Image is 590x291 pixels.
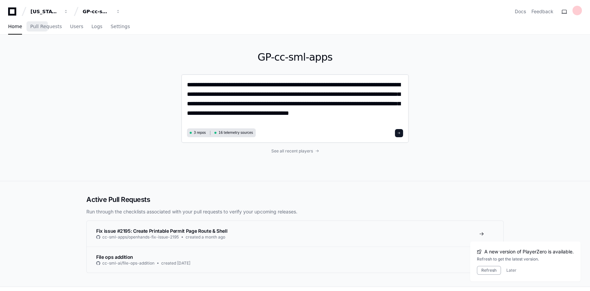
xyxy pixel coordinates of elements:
button: Feedback [531,8,553,15]
a: See all recent players [181,148,409,154]
span: created [DATE] [161,261,190,266]
span: Settings [110,24,130,28]
div: Refresh to get the latest version. [477,256,574,262]
span: Home [8,24,22,28]
span: cc-sml-apps/openhands-fix-issue-2195 [102,234,179,240]
a: Settings [110,19,130,35]
span: cc-sml-ai/file-ops-addition [102,261,154,266]
a: Docs [515,8,526,15]
span: Users [70,24,83,28]
span: Logs [91,24,102,28]
span: See all recent players [271,148,313,154]
button: Later [506,268,517,273]
h1: GP-cc-sml-apps [181,51,409,63]
h2: Active Pull Requests [86,195,504,204]
span: A new version of PlayerZero is available. [484,248,574,255]
a: Home [8,19,22,35]
a: Logs [91,19,102,35]
span: Fix issue #2195: Create Printable Permit Page Route & Shell [96,228,227,234]
a: Pull Requests [30,19,62,35]
span: Pull Requests [30,24,62,28]
a: File ops additioncc-sml-ai/file-ops-additioncreated [DATE] [87,247,503,273]
button: Refresh [477,266,501,275]
span: 16 telemetry sources [218,130,253,135]
p: Run through the checklists associated with your pull requests to verify your upcoming releases. [86,208,504,215]
span: File ops addition [96,254,133,260]
a: Users [70,19,83,35]
a: Fix issue #2195: Create Printable Permit Page Route & Shellcc-sml-apps/openhands-fix-issue-2195cr... [87,221,503,247]
span: created a month ago [186,234,225,240]
button: GP-cc-sml-apps [80,5,123,18]
div: GP-cc-sml-apps [83,8,112,15]
button: [US_STATE] Pacific [28,5,71,18]
div: [US_STATE] Pacific [30,8,60,15]
span: 3 repos [194,130,206,135]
